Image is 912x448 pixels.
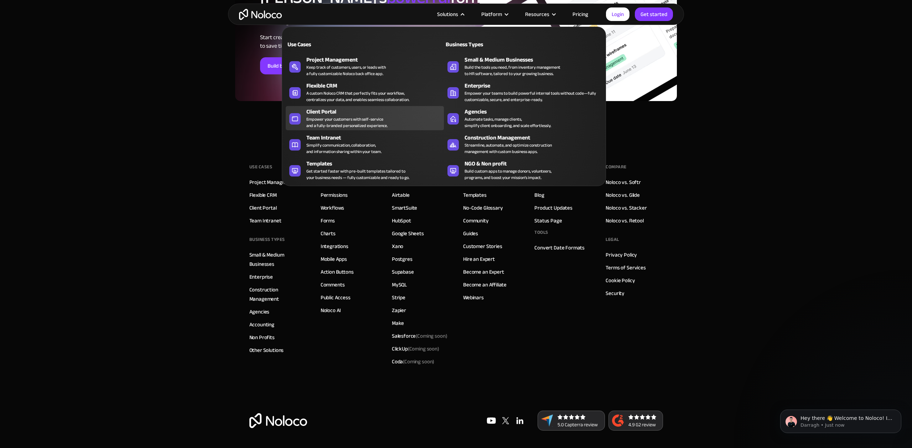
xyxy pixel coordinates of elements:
div: Use Cases [249,162,273,172]
div: Tools [534,227,548,238]
div: Flexible CRM [306,81,447,90]
a: Terms of Services [606,263,646,272]
div: Resources [525,10,549,19]
a: Accounting [249,320,275,329]
a: Comments [321,280,345,289]
a: Google Sheets [392,229,424,238]
a: Templates [463,190,487,200]
a: HubSpot [392,216,411,225]
div: Start creating your customized forms [DATE] to save time (and avoid stress!). [260,33,440,50]
div: Business Types [444,40,520,49]
div: Solutions [428,10,472,19]
div: Coda [392,357,434,366]
a: home [239,9,282,20]
a: Status Page [534,216,562,225]
a: Noloco AI [321,306,341,315]
a: Forms [321,216,335,225]
a: Become an Expert [463,267,504,276]
a: Make [392,318,404,328]
nav: Solutions [282,17,606,186]
a: Noloco vs. Glide [606,190,640,200]
a: Business Types [444,36,602,52]
a: MySQL [392,280,407,289]
a: Tables [392,178,406,187]
div: Automate tasks, manage clients, simplify client onboarding, and scale effortlessly. [465,116,551,129]
a: Noloco vs. Softr [606,178,641,187]
a: Zapier [392,306,406,315]
a: Video Tutorials [463,178,496,187]
a: Other Solutions [249,346,284,355]
div: Use Cases [286,40,362,49]
a: Noloco vs. Retool [606,216,643,225]
a: Noloco vs. Stacker [606,203,647,212]
div: Empower your teams to build powerful internal tools without code—fully customizable, secure, and ... [465,90,598,103]
a: Customer Stories [463,242,502,251]
a: Webinars [463,293,484,302]
div: Small & Medium Businesses [465,56,605,64]
a: Get started [635,7,673,21]
span: (Coming soon) [408,344,439,354]
div: Build custom apps to manage donors, volunteers, programs, and boost your mission’s impact. [465,168,551,181]
a: Product Updates [534,203,572,212]
a: Interface Builder [321,178,358,187]
div: Streamline, automate, and optimize construction management with custom business apps. [465,142,552,155]
a: Jobs [534,178,544,187]
div: Legal [606,234,619,245]
a: Become an Affiliate [463,280,507,289]
a: Blog [534,190,544,200]
div: Build the tools you need, from inventory management to HR software, tailored to your growing busi... [465,64,560,77]
a: Non Profits [249,333,275,342]
a: Pricing [564,10,597,19]
div: Solutions [437,10,458,19]
a: Use Cases [286,36,444,52]
div: NGO & Non profit [465,159,605,168]
a: Team Intranet [249,216,281,225]
a: Postgres [392,254,413,264]
a: Project ManagementKeep track of customers, users, or leads witha fully customizable Noloco back o... [286,54,444,78]
a: Privacy Policy [606,250,637,259]
a: Hire an Expert [463,254,495,264]
a: NGO & Non profitBuild custom apps to manage donors, volunteers,programs, and boost your mission’s... [444,158,602,182]
div: Agencies [465,107,605,116]
a: Community [463,216,489,225]
a: Client PortalEmpower your customers with self-serviceand a fully-branded personalized experience. [286,106,444,130]
a: Permissions [321,190,348,200]
a: Xano [392,242,403,251]
div: Compare [606,162,627,172]
div: A custom Noloco CRM that perfectly fits your workflow, centralizes your data, and enables seamles... [306,90,409,103]
div: Salesforce [392,331,447,341]
a: SmartSuite [392,203,418,212]
a: EnterpriseEmpower your teams to build powerful internal tools without code—fully customizable, se... [444,80,602,104]
div: Platform [472,10,516,19]
div: Team Intranet [306,133,447,142]
span: (Coming soon) [403,357,434,367]
div: Resources [516,10,564,19]
div: Platform [481,10,502,19]
div: Construction Management [465,133,605,142]
a: Project Managment [249,178,294,187]
a: Flexible CRM [249,190,277,200]
a: Mobile Apps [321,254,347,264]
a: Small & Medium Businesses [249,250,306,269]
a: Team IntranetSimplify communication, collaboration,and information sharing within your team. [286,132,444,156]
a: No-Code Glossary [463,203,503,212]
span: (Coming soon) [416,331,447,341]
a: Enterprise [249,272,273,281]
a: Airtable [392,190,410,200]
iframe: Intercom notifications message [769,395,912,444]
a: Build better forms, [DATE] [260,57,334,74]
div: Get started faster with pre-built templates tailored to your business needs — fully customizable ... [306,168,409,181]
a: Client Portal [249,203,277,212]
a: Small & Medium BusinessesBuild the tools you need, from inventory managementto HR software, tailo... [444,54,602,78]
a: Supabase [392,267,414,276]
div: Keep track of customers, users, or leads with a fully customizable Noloco back office app. [306,64,386,77]
a: Flexible CRMA custom Noloco CRM that perfectly fits your workflow,centralizes your data, and enab... [286,80,444,104]
div: Templates [306,159,447,168]
div: Empower your customers with self-service and a fully-branded personalized experience. [306,116,388,129]
a: Charts [321,229,336,238]
div: BUSINESS TYPES [249,234,285,245]
a: Construction Management [249,285,306,304]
